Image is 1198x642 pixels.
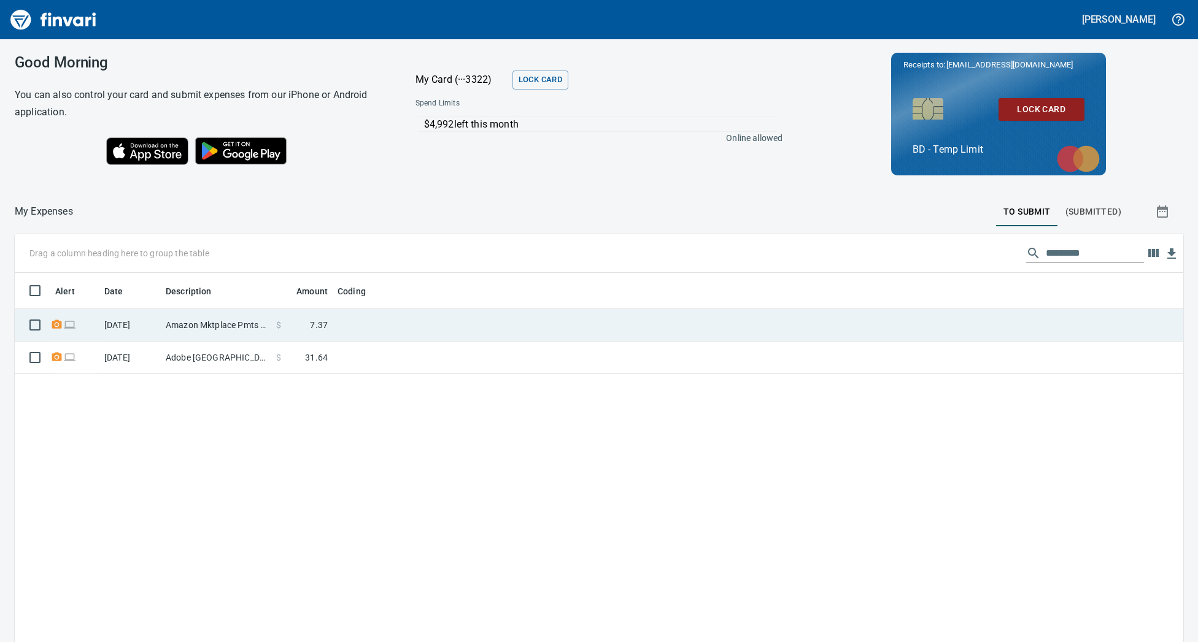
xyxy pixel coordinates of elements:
span: Amount [296,284,328,299]
span: (Submitted) [1065,204,1121,220]
img: mastercard.svg [1051,139,1106,178]
span: $ [276,319,281,331]
p: My Expenses [15,204,73,219]
h3: Good Morning [15,54,385,71]
nav: breadcrumb [15,204,73,219]
span: Date [104,284,123,299]
td: [DATE] [99,342,161,374]
td: Adobe [GEOGRAPHIC_DATA] [161,342,271,374]
span: To Submit [1003,204,1051,220]
img: Get it on Google Play [188,131,294,171]
td: [DATE] [99,309,161,342]
button: Download table [1162,245,1181,263]
span: Online transaction [63,321,76,329]
span: Coding [338,284,382,299]
span: Lock Card [519,73,562,87]
p: My Card (···3322) [415,72,508,87]
button: Lock Card [512,71,568,90]
span: $ [276,351,281,364]
span: Amount [280,284,328,299]
span: Description [166,284,228,299]
span: Description [166,284,212,299]
button: [PERSON_NAME] [1079,10,1159,29]
p: Drag a column heading here to group the table [29,247,209,259]
button: Choose columns to display [1144,244,1162,262]
span: Lock Card [1008,102,1075,117]
span: 7.37 [310,319,328,331]
span: Coding [338,284,366,299]
span: Online transaction [63,353,76,361]
span: 31.64 [305,351,328,364]
span: Date [104,284,139,299]
p: Receipts to: [903,59,1094,71]
button: Show transactions within a particular date range [1144,197,1183,226]
p: BD - Temp Limit [913,142,1084,157]
span: Receipt Required [50,353,63,361]
span: Alert [55,284,75,299]
h6: You can also control your card and submit expenses from our iPhone or Android application. [15,86,385,121]
td: Amazon Mktplace Pmts [DOMAIN_NAME][URL] WA [161,309,271,342]
p: Online allowed [406,132,783,144]
span: [EMAIL_ADDRESS][DOMAIN_NAME] [945,59,1074,71]
img: Download on the App Store [106,137,188,165]
h5: [PERSON_NAME] [1082,13,1156,26]
span: Alert [55,284,91,299]
button: Lock Card [999,98,1084,121]
p: $4,992 left this month [424,117,776,132]
span: Receipt Required [50,321,63,329]
span: Spend Limits [415,97,620,110]
img: Finvari [7,5,99,34]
